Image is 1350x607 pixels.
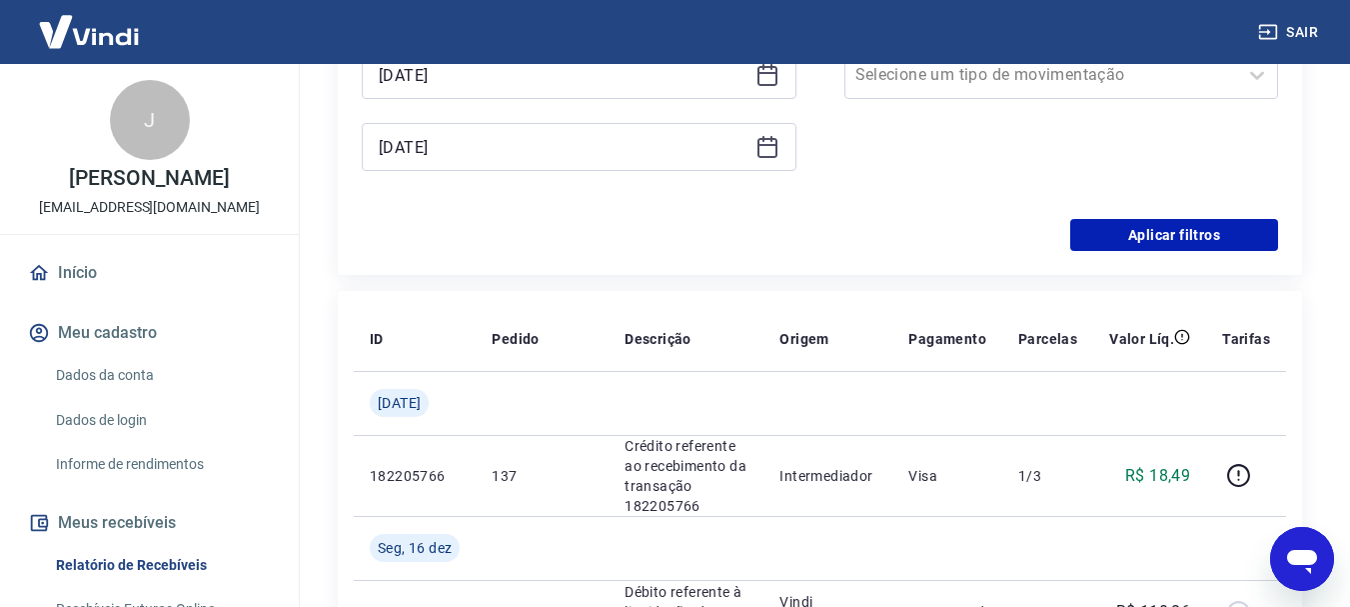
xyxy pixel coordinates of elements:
[1254,14,1326,51] button: Sair
[1109,329,1174,349] p: Valor Líq.
[378,393,421,413] span: [DATE]
[1222,329,1270,349] p: Tarifas
[110,80,190,160] div: J
[24,251,275,295] a: Início
[69,168,229,189] p: [PERSON_NAME]
[24,1,154,62] img: Vindi
[39,197,260,218] p: [EMAIL_ADDRESS][DOMAIN_NAME]
[48,545,275,586] a: Relatório de Recebíveis
[908,466,986,486] p: Visa
[492,466,593,486] p: 137
[779,466,876,486] p: Intermediador
[48,355,275,396] a: Dados da conta
[24,311,275,355] button: Meu cadastro
[370,329,384,349] p: ID
[1018,466,1077,486] p: 1/3
[1270,527,1334,591] iframe: Botão para abrir a janela de mensagens
[492,329,539,349] p: Pedido
[779,329,828,349] p: Origem
[1070,219,1278,251] button: Aplicar filtros
[379,60,747,90] input: Data inicial
[1018,329,1077,349] p: Parcelas
[370,466,460,486] p: 182205766
[379,132,747,162] input: Data final
[48,400,275,441] a: Dados de login
[24,501,275,545] button: Meus recebíveis
[625,436,747,516] p: Crédito referente ao recebimento da transação 182205766
[625,329,691,349] p: Descrição
[908,329,986,349] p: Pagamento
[48,444,275,485] a: Informe de rendimentos
[1125,464,1190,488] p: R$ 18,49
[378,538,452,558] span: Seg, 16 dez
